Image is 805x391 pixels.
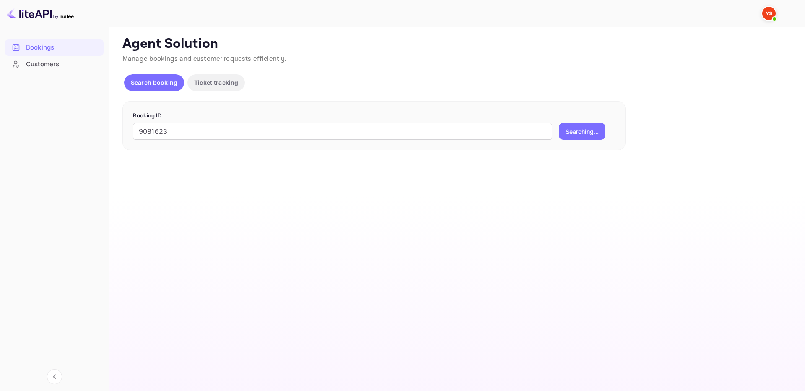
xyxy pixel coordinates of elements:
p: Booking ID [133,112,615,120]
img: LiteAPI logo [7,7,74,20]
div: Customers [26,60,99,69]
img: Yandex Support [762,7,776,20]
div: Bookings [5,39,104,56]
input: Enter Booking ID (e.g., 63782194) [133,123,552,140]
a: Customers [5,56,104,72]
button: Collapse navigation [47,369,62,384]
div: Bookings [26,43,99,52]
a: Bookings [5,39,104,55]
p: Ticket tracking [194,78,238,87]
p: Agent Solution [122,36,790,52]
p: Search booking [131,78,177,87]
span: Manage bookings and customer requests efficiently. [122,55,287,63]
button: Searching... [559,123,605,140]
